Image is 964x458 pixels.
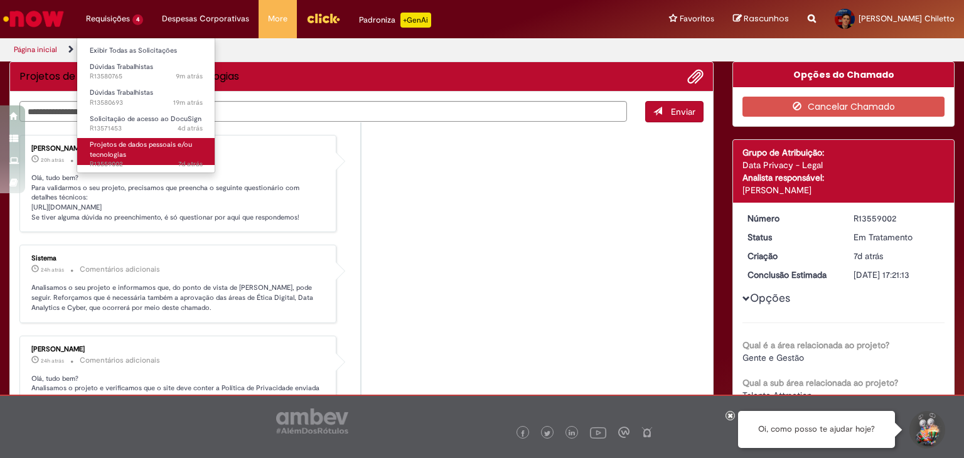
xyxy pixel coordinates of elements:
div: [DATE] 17:21:13 [854,269,941,281]
a: Aberto R13559002 : Projetos de dados pessoais e/ou tecnologias [77,138,215,165]
span: Rascunhos [744,13,789,24]
div: Grupo de Atribuição: [742,146,945,159]
span: 4 [132,14,143,25]
span: 24h atrás [41,266,64,274]
time: 29/09/2025 11:26:08 [41,357,64,365]
a: Página inicial [14,45,57,55]
div: Analista responsável: [742,171,945,184]
a: Aberto R13580765 : Dúvidas Trabalhistas [77,60,215,83]
time: 30/09/2025 10:58:53 [173,98,203,107]
span: 7d atrás [178,159,203,169]
p: Analisamos o seu projeto e informamos que, do ponto de vista de [PERSON_NAME], pode seguir. Refor... [31,283,326,312]
div: Padroniza [359,13,431,28]
div: Opções do Chamado [733,62,954,87]
h2: Projetos de dados pessoais e/ou tecnologias Histórico de tíquete [19,71,239,82]
img: logo_footer_youtube.png [590,424,606,440]
span: R13571453 [90,124,203,134]
span: 9m atrás [176,72,203,81]
span: Dúvidas Trabalhistas [90,88,153,97]
button: Iniciar Conversa de Suporte [908,411,945,449]
img: logo_footer_workplace.png [618,427,629,438]
span: R13580693 [90,98,203,108]
img: logo_footer_ambev_rotulo_gray.png [276,408,348,434]
ul: Requisições [77,38,215,173]
div: 23/09/2025 13:21:10 [854,250,941,262]
img: logo_footer_twitter.png [544,430,550,437]
span: Solicitação de acesso ao DocuSign [90,114,201,124]
b: Qual é a área relacionada ao projeto? [742,339,889,351]
img: logo_footer_linkedin.png [569,430,575,437]
img: ServiceNow [1,6,66,31]
div: Data Privacy - Legal [742,159,945,171]
div: [PERSON_NAME] [742,184,945,196]
dt: Status [738,231,844,243]
div: Sistema [31,255,326,262]
span: [PERSON_NAME] Chiletto [859,13,955,24]
button: Enviar [645,101,704,122]
time: 26/09/2025 16:08:52 [178,124,203,133]
span: R13559002 [90,159,203,169]
span: Requisições [86,13,130,25]
div: [PERSON_NAME] [31,145,326,152]
time: 29/09/2025 11:27:30 [41,266,64,274]
dt: Criação [738,250,844,262]
span: Gente e Gestão [742,352,804,363]
div: Em Tratamento [854,231,941,243]
span: 4d atrás [178,124,203,133]
time: 23/09/2025 13:21:10 [854,250,883,262]
p: Olá, tudo bem? Analisamos o projeto e verificamos que o site deve conter a Política de Privacidad... [31,374,326,413]
span: R13580765 [90,72,203,82]
span: Projetos de dados pessoais e/ou tecnologias [90,140,192,159]
img: logo_footer_facebook.png [520,430,526,437]
span: 7d atrás [854,250,883,262]
time: 29/09/2025 15:42:46 [41,156,64,164]
span: Favoritos [680,13,714,25]
span: Dúvidas Trabalhistas [90,62,153,72]
ul: Trilhas de página [9,38,633,61]
time: 30/09/2025 11:09:18 [176,72,203,81]
a: Exibir Todas as Solicitações [77,44,215,58]
span: Enviar [671,106,695,117]
a: Aberto R13580693 : Dúvidas Trabalhistas [77,86,215,109]
small: Comentários adicionais [80,264,160,275]
span: 20h atrás [41,156,64,164]
img: click_logo_yellow_360x200.png [306,9,340,28]
div: Oi, como posso te ajudar hoje? [738,411,895,448]
span: More [268,13,287,25]
div: [PERSON_NAME] [31,346,326,353]
span: 19m atrás [173,98,203,107]
div: R13559002 [854,212,941,225]
textarea: Digite sua mensagem aqui... [19,101,627,122]
dt: Número [738,212,844,225]
button: Adicionar anexos [687,68,704,85]
span: Talente Attraction [742,390,812,401]
img: logo_footer_naosei.png [641,427,653,438]
small: Comentários adicionais [80,355,160,366]
p: +GenAi [400,13,431,28]
dt: Conclusão Estimada [738,269,844,281]
a: Aberto R13571453 : Solicitação de acesso ao DocuSign [77,112,215,136]
span: Despesas Corporativas [162,13,249,25]
p: Olá, tudo bem? Para validarmos o seu projeto, precisamos que preencha o seguinte questionário com... [31,173,326,223]
b: Qual a sub área relacionada ao projeto? [742,377,898,388]
button: Cancelar Chamado [742,97,945,117]
span: 24h atrás [41,357,64,365]
a: Rascunhos [733,13,789,25]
